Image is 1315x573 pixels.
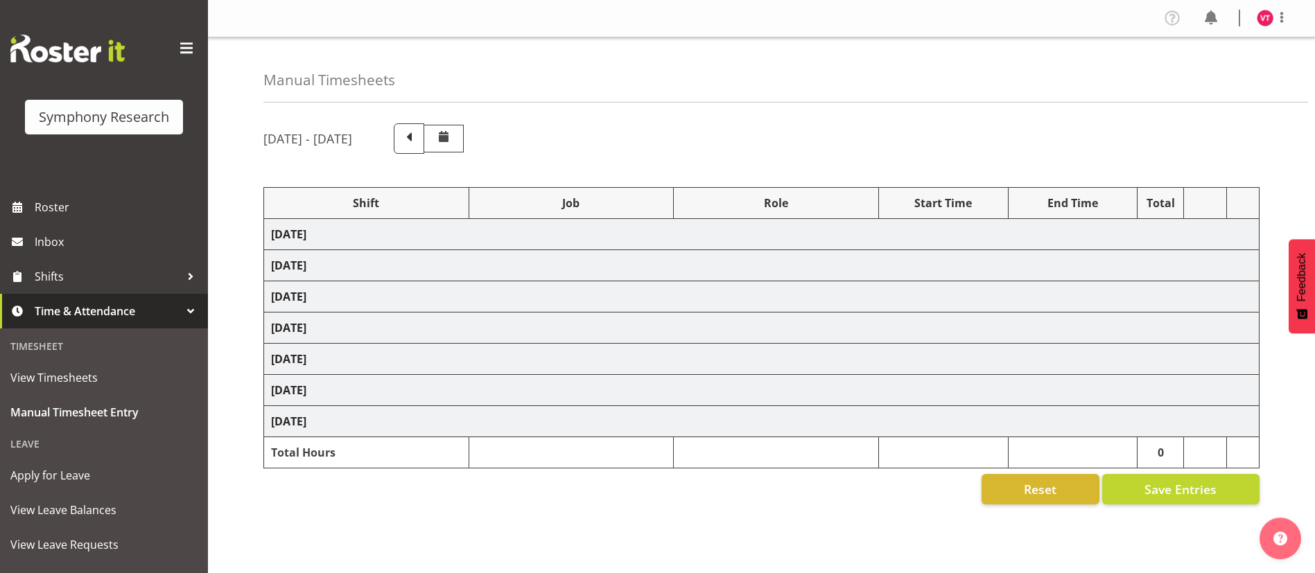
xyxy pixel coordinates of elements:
td: [DATE] [264,250,1260,281]
div: Start Time [886,195,1001,211]
h4: Manual Timesheets [263,72,395,88]
button: Feedback - Show survey [1289,239,1315,333]
img: vala-tone11405.jpg [1257,10,1273,26]
a: View Leave Balances [3,493,204,527]
span: Shifts [35,266,180,287]
span: View Leave Balances [10,500,198,520]
button: Reset [982,474,1099,504]
a: View Timesheets [3,360,204,395]
div: End Time [1016,195,1131,211]
td: 0 [1138,437,1184,468]
span: Save Entries [1144,480,1217,498]
a: Apply for Leave [3,458,204,493]
td: [DATE] [264,375,1260,406]
td: Total Hours [264,437,469,468]
span: View Timesheets [10,367,198,388]
img: Rosterit website logo [10,35,125,62]
span: Roster [35,197,201,218]
td: [DATE] [264,281,1260,312]
span: Time & Attendance [35,301,180,321]
span: Reset [1024,480,1056,498]
div: Leave [3,430,204,458]
div: Symphony Research [39,107,169,127]
img: help-xxl-2.png [1273,531,1287,545]
span: Feedback [1296,253,1308,301]
td: [DATE] [264,344,1260,375]
div: Total [1144,195,1176,211]
div: Timesheet [3,332,204,360]
button: Save Entries [1102,474,1260,504]
a: View Leave Requests [3,527,204,562]
div: Job [476,195,667,211]
td: [DATE] [264,312,1260,344]
span: View Leave Requests [10,534,198,555]
a: Manual Timesheet Entry [3,395,204,430]
td: [DATE] [264,406,1260,437]
div: Shift [271,195,462,211]
h5: [DATE] - [DATE] [263,131,352,146]
span: Manual Timesheet Entry [10,402,198,423]
span: Inbox [35,231,201,252]
span: Apply for Leave [10,465,198,486]
td: [DATE] [264,219,1260,250]
div: Role [681,195,871,211]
